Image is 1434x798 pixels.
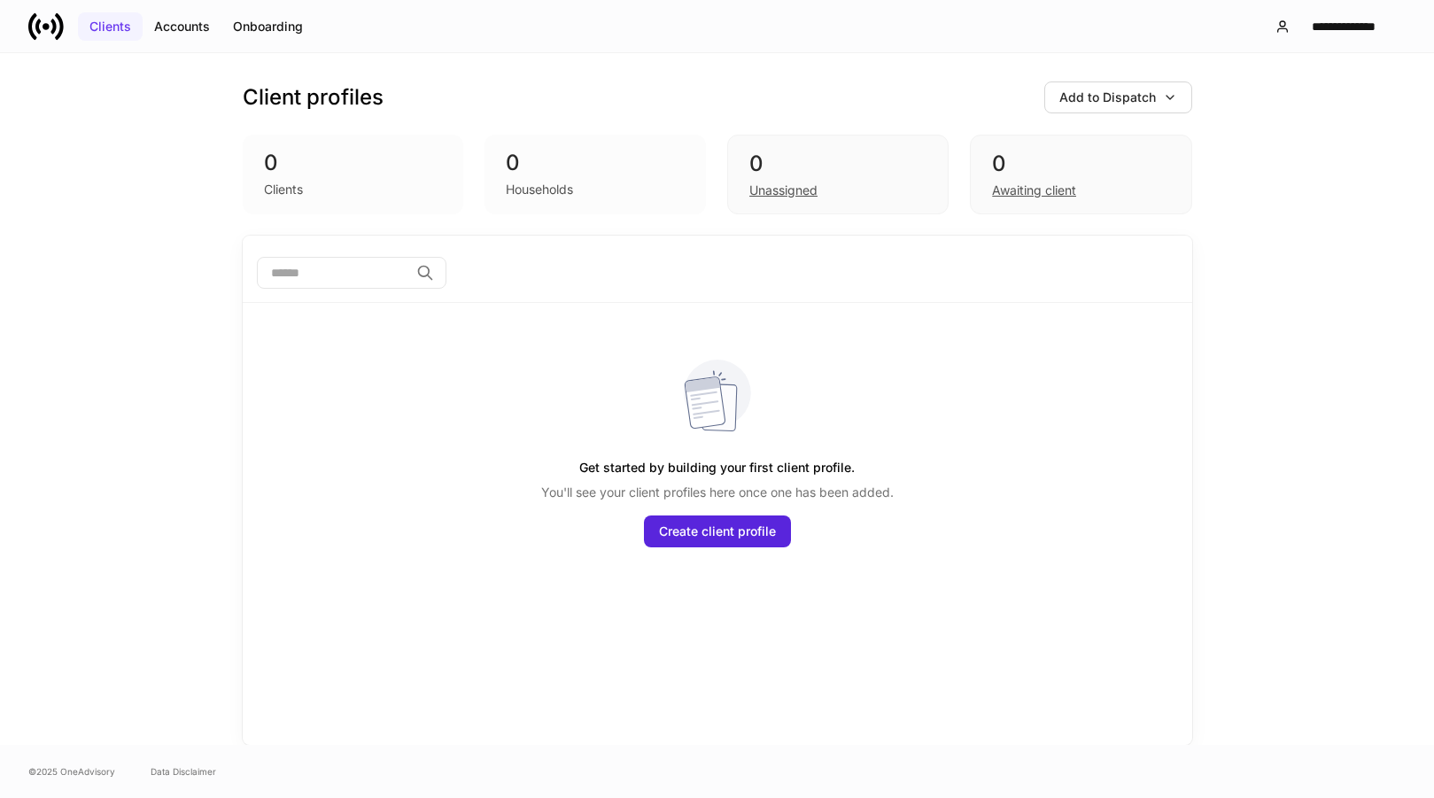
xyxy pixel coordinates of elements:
div: Add to Dispatch [1059,89,1156,106]
div: 0 [992,150,1169,178]
button: Add to Dispatch [1044,81,1192,113]
button: Clients [78,12,143,41]
div: Clients [264,181,303,198]
div: 0 [264,149,443,177]
div: Unassigned [749,182,818,199]
div: Awaiting client [992,182,1076,199]
h5: Get started by building your first client profile. [579,452,855,484]
button: Onboarding [221,12,314,41]
div: Households [506,181,573,198]
div: 0Awaiting client [970,135,1191,214]
div: 0Unassigned [727,135,949,214]
div: Onboarding [233,18,303,35]
a: Data Disclaimer [151,764,216,779]
span: © 2025 OneAdvisory [28,764,115,779]
div: Create client profile [659,523,776,540]
div: Clients [89,18,131,35]
div: 0 [506,149,685,177]
div: Accounts [154,18,210,35]
button: Accounts [143,12,221,41]
p: You'll see your client profiles here once one has been added. [541,484,894,501]
h3: Client profiles [243,83,384,112]
button: Create client profile [644,515,791,547]
div: 0 [749,150,926,178]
